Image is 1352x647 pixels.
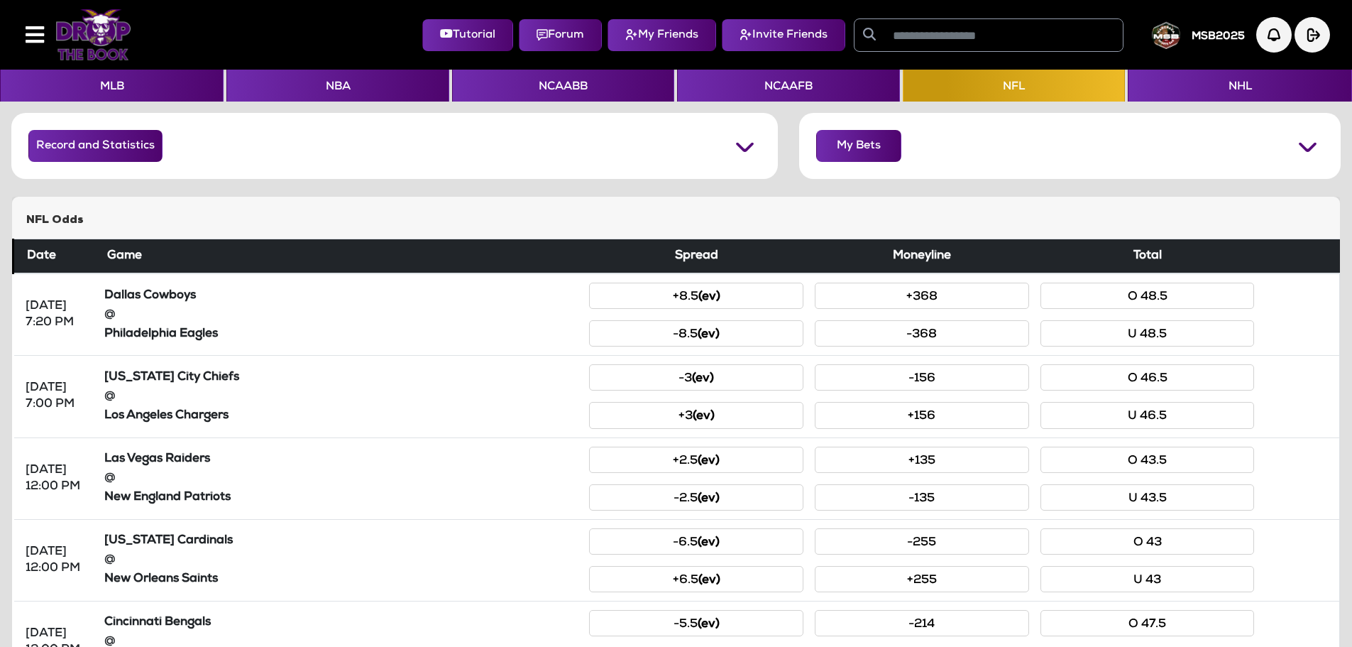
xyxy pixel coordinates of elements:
[104,453,210,465] strong: Las Vegas Raiders
[104,290,196,302] strong: Dallas Cowboys
[698,329,720,341] small: (ev)
[13,239,99,274] th: Date
[589,283,803,309] button: +8.5(ev)
[815,447,1029,473] button: +135
[1035,239,1260,274] th: Total
[698,619,720,631] small: (ev)
[698,537,720,549] small: (ev)
[815,320,1029,347] button: -368
[589,320,803,347] button: -8.5(ev)
[903,70,1125,102] button: NFL
[589,402,803,428] button: +3(ev)
[815,566,1029,592] button: +255
[99,239,584,274] th: Game
[1040,402,1255,428] button: U 46.5
[1040,566,1255,592] button: U 43
[809,239,1035,274] th: Moneyline
[104,470,578,486] div: @
[815,610,1029,636] button: -214
[1256,17,1292,53] img: Notification
[583,239,809,274] th: Spread
[698,575,720,587] small: (ev)
[26,462,87,495] div: [DATE] 12:00 PM
[1040,610,1255,636] button: O 47.5
[1040,364,1255,391] button: O 46.5
[26,380,87,413] div: [DATE] 7:00 PM
[104,491,231,504] strong: New England Patriots
[589,447,803,473] button: +2.5(ev)
[26,544,87,577] div: [DATE] 12:00 PM
[693,411,715,423] small: (ev)
[519,19,602,51] button: Forum
[1040,283,1255,309] button: O 48.5
[816,130,901,162] button: My Bets
[104,535,233,547] strong: [US_STATE] Cardinals
[722,19,845,51] button: Invite Friends
[26,214,1326,227] h5: NFL Odds
[815,402,1029,428] button: +156
[26,298,87,331] div: [DATE] 7:20 PM
[104,616,211,629] strong: Cincinnati Bengals
[104,328,218,340] strong: Philadelphia Eagles
[1128,70,1351,102] button: NHL
[1040,484,1255,511] button: U 43.5
[589,484,803,511] button: -2.5(ev)
[815,484,1029,511] button: -135
[677,70,899,102] button: NCAAFB
[104,388,578,405] div: @
[1040,320,1255,347] button: U 48.5
[589,528,803,555] button: -6.5(ev)
[104,573,218,585] strong: New Orleans Saints
[698,291,720,303] small: (ev)
[589,364,803,391] button: -3(ev)
[698,493,720,505] small: (ev)
[589,566,803,592] button: +6.5(ev)
[815,528,1029,555] button: -255
[698,455,720,467] small: (ev)
[104,307,578,323] div: @
[1040,447,1255,473] button: O 43.5
[1152,21,1180,49] img: User
[589,610,803,636] button: -5.5(ev)
[422,19,513,51] button: Tutorial
[55,9,131,60] img: Logo
[815,283,1029,309] button: +368
[104,371,239,384] strong: [US_STATE] City Chiefs
[692,373,714,385] small: (ev)
[226,70,449,102] button: NBA
[104,552,578,568] div: @
[1192,31,1245,43] h5: MSB2025
[815,364,1029,391] button: -156
[28,130,163,162] button: Record and Statistics
[452,70,674,102] button: NCAABB
[104,410,229,422] strong: Los Angeles Chargers
[608,19,716,51] button: My Friends
[1040,528,1255,555] button: O 43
